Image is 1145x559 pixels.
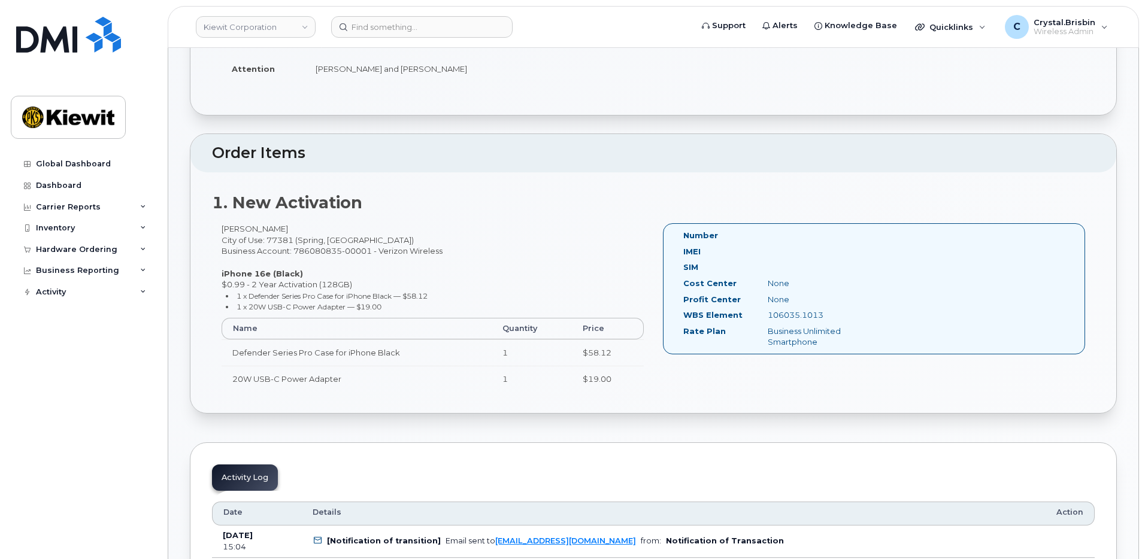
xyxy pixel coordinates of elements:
span: from: [641,536,661,545]
a: Knowledge Base [806,14,905,38]
a: Alerts [754,14,806,38]
span: Quicklinks [929,22,973,32]
td: 1 [492,339,572,366]
span: Knowledge Base [825,20,897,32]
div: Email sent to [446,536,636,545]
label: Profit Center [683,294,741,305]
span: Crystal.Brisbin [1034,17,1095,27]
div: 106035.1013 [759,309,877,321]
label: Cost Center [683,278,737,289]
a: [EMAIL_ADDRESS][DOMAIN_NAME] [495,536,636,545]
label: Number [683,230,718,241]
th: Name [222,318,492,339]
label: IMEI [683,246,701,257]
label: SIM [683,262,698,273]
div: [PERSON_NAME] City of Use: 77381 (Spring, [GEOGRAPHIC_DATA]) Business Account: 786080835-00001 - ... [212,223,653,402]
th: Action [1046,502,1095,525]
h2: Order Items [212,145,1095,162]
b: [DATE] [223,531,253,540]
div: 15:04 [223,542,291,552]
strong: iPhone 16e (Black) [222,269,303,278]
span: Support [712,20,746,32]
strong: Attention [232,64,275,74]
div: None [759,294,877,305]
input: Find something... [331,16,513,38]
td: $19.00 [572,366,644,392]
div: Business Unlimited Smartphone [759,326,877,348]
span: Details [313,507,341,518]
div: Crystal.Brisbin [996,15,1116,39]
span: Alerts [773,20,798,32]
a: Kiewit Corporation [196,16,316,38]
div: None [759,278,877,289]
label: WBS Element [683,309,743,321]
strong: 1. New Activation [212,193,362,212]
small: 1 x Defender Series Pro Case for iPhone Black — $58.12 [237,291,428,300]
td: 1 [492,366,572,392]
small: 1 x 20W USB-C Power Adapter — $19.00 [237,302,381,311]
td: Defender Series Pro Case for iPhone Black [222,339,492,366]
iframe: Messenger Launcher [1093,507,1136,550]
b: [Notification of transition] [327,536,441,545]
span: C [1013,20,1020,34]
th: Price [572,318,644,339]
div: Quicklinks [907,15,994,39]
th: Quantity [492,318,572,339]
span: Wireless Admin [1034,27,1095,37]
td: 20W USB-C Power Adapter [222,366,492,392]
label: Rate Plan [683,326,726,337]
span: Date [223,507,243,518]
td: $58.12 [572,339,644,366]
td: [PERSON_NAME] and [PERSON_NAME] [305,56,644,82]
b: Notification of Transaction [666,536,784,545]
a: Support [693,14,754,38]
